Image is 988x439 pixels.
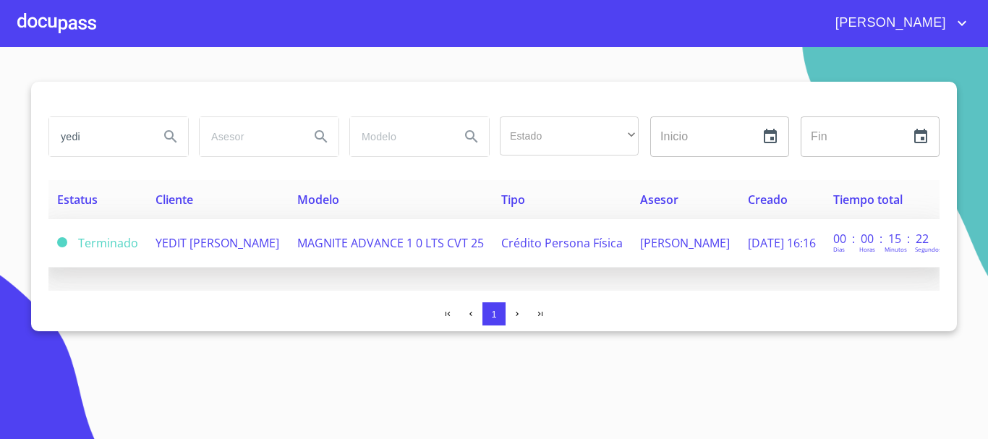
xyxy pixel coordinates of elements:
input: search [350,117,448,156]
span: Cliente [156,192,193,208]
input: search [200,117,298,156]
span: [DATE] 16:16 [748,235,816,251]
span: [PERSON_NAME] [640,235,730,251]
span: Modelo [297,192,339,208]
button: account of current user [825,12,971,35]
span: Creado [748,192,788,208]
p: Dias [833,245,845,253]
span: Tipo [501,192,525,208]
span: Terminado [78,235,138,251]
span: [PERSON_NAME] [825,12,953,35]
p: Horas [859,245,875,253]
button: Search [153,119,188,154]
p: Segundos [915,245,942,253]
button: Search [304,119,338,154]
div: ​ [500,116,639,155]
span: Terminado [57,237,67,247]
span: Crédito Persona Física [501,235,623,251]
span: Asesor [640,192,678,208]
span: Tiempo total [833,192,903,208]
input: search [49,117,148,156]
p: Minutos [885,245,907,253]
span: Estatus [57,192,98,208]
span: 1 [491,309,496,320]
p: 00 : 00 : 15 : 22 [833,231,931,247]
button: 1 [482,302,506,325]
button: Search [454,119,489,154]
span: MAGNITE ADVANCE 1 0 LTS CVT 25 [297,235,484,251]
span: YEDIT [PERSON_NAME] [156,235,279,251]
